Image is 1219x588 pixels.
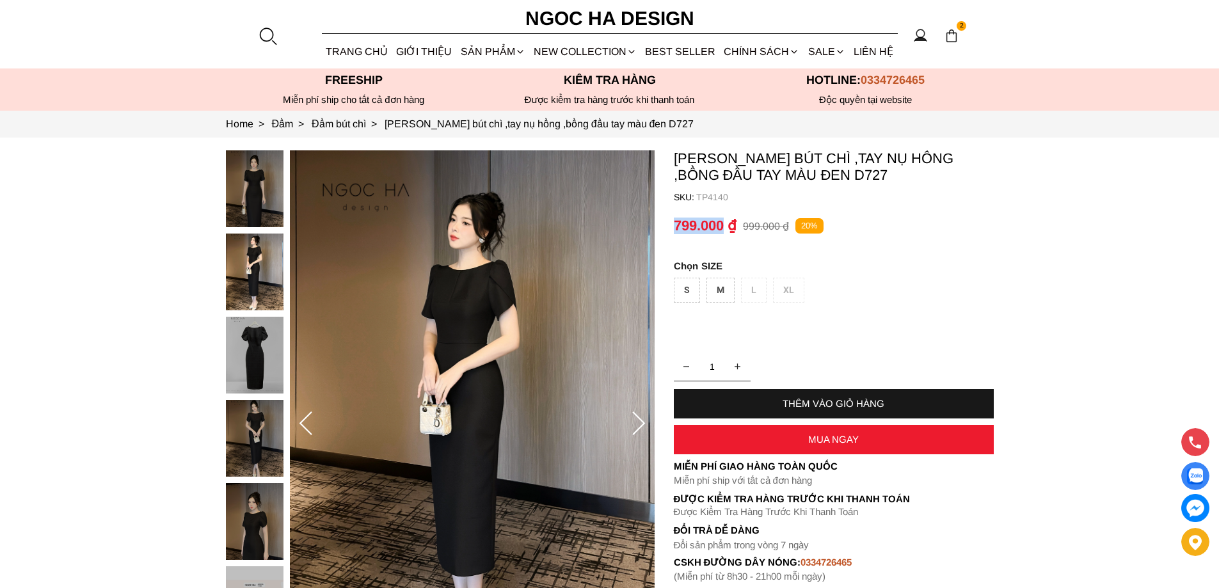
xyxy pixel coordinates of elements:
[1187,468,1203,484] img: Display image
[674,398,994,409] div: THÊM VÀO GIỎ HÀNG
[641,35,720,68] a: BEST SELLER
[706,278,735,303] div: M
[564,74,656,86] font: Kiểm tra hàng
[674,493,994,505] p: Được Kiểm Tra Hàng Trước Khi Thanh Toán
[226,400,283,477] img: Alice Dress_Đầm bút chì ,tay nụ hồng ,bồng đầu tay màu đen D727_mini_3
[312,118,385,129] a: Link to Đầm bút chì
[674,539,809,550] font: Đổi sản phẩm trong vòng 7 ngày
[801,557,852,568] font: 0334726465
[674,192,696,202] h6: SKU:
[226,234,283,310] img: Alice Dress_Đầm bút chì ,tay nụ hồng ,bồng đầu tay màu đen D727_mini_1
[366,118,382,129] span: >
[1181,462,1209,490] a: Display image
[253,118,269,129] span: >
[226,94,482,106] div: Miễn phí ship cho tất cả đơn hàng
[743,220,789,232] p: 999.000 ₫
[861,74,925,86] span: 0334726465
[226,118,272,129] a: Link to Home
[674,557,801,568] font: cskh đường dây nóng:
[849,35,897,68] a: LIÊN HỆ
[674,218,737,234] p: 799.000 ₫
[272,118,312,129] a: Link to Đầm
[674,461,838,472] font: Miễn phí giao hàng toàn quốc
[529,35,641,68] a: NEW COLLECTION
[226,483,283,560] img: Alice Dress_Đầm bút chì ,tay nụ hồng ,bồng đầu tay màu đen D727_mini_4
[674,434,994,445] div: MUA NGAY
[674,150,994,184] p: [PERSON_NAME] bút chì ,tay nụ hồng ,bồng đầu tay màu đen D727
[944,29,959,43] img: img-CART-ICON-ksit0nf1
[674,260,994,271] p: SIZE
[674,278,700,303] div: S
[738,94,994,106] h6: Độc quyền tại website
[226,150,283,227] img: Alice Dress_Đầm bút chì ,tay nụ hồng ,bồng đầu tay màu đen D727_mini_0
[482,94,738,106] p: Được kiểm tra hàng trước khi thanh toán
[957,21,967,31] span: 2
[674,354,751,379] input: Quantity input
[392,35,456,68] a: GIỚI THIỆU
[738,74,994,87] p: Hotline:
[696,192,994,202] p: TP4140
[322,35,392,68] a: TRANG CHỦ
[674,571,825,582] font: (Miễn phí từ 8h30 - 21h00 mỗi ngày)
[720,35,804,68] div: Chính sách
[674,475,812,486] font: Miễn phí ship với tất cả đơn hàng
[293,118,309,129] span: >
[674,506,994,518] p: Được Kiểm Tra Hàng Trước Khi Thanh Toán
[795,218,824,234] p: 20%
[226,317,283,393] img: Alice Dress_Đầm bút chì ,tay nụ hồng ,bồng đầu tay màu đen D727_mini_2
[456,35,529,68] div: SẢN PHẨM
[514,3,706,34] a: Ngoc Ha Design
[674,525,994,536] h6: Đổi trả dễ dàng
[226,74,482,87] p: Freeship
[804,35,849,68] a: SALE
[1181,494,1209,522] a: messenger
[385,118,694,129] a: Link to Alice Dress_Đầm bút chì ,tay nụ hồng ,bồng đầu tay màu đen D727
